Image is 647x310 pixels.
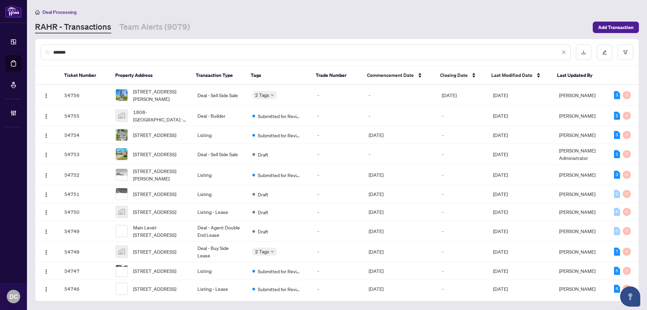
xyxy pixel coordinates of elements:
[43,287,49,292] img: Logo
[554,242,609,262] td: [PERSON_NAME]
[493,249,508,255] span: [DATE]
[110,66,190,85] th: Property Address
[59,221,110,242] td: 54749
[59,185,110,203] td: 54751
[41,149,52,160] button: Logo
[363,106,436,126] td: -
[312,221,363,242] td: -
[436,280,488,298] td: -
[363,221,436,242] td: [DATE]
[312,144,363,165] td: -
[59,280,110,298] td: 54746
[116,283,127,294] img: thumbnail-img
[41,246,52,257] button: Logo
[258,267,302,275] span: Submitted for Review
[363,280,436,298] td: [DATE]
[363,242,436,262] td: [DATE]
[35,21,111,33] a: RAHR - Transactions
[133,267,176,275] span: [STREET_ADDRESS]
[623,267,631,275] div: 0
[614,150,620,158] div: 1
[258,285,302,293] span: Submitted for Review
[576,45,591,60] button: download
[41,130,52,140] button: Logo
[192,106,247,126] td: Deal - Builder
[43,93,49,98] img: Logo
[491,72,532,79] span: Last Modified Date
[133,224,187,238] span: Main Level-[STREET_ADDRESS]
[554,203,609,221] td: [PERSON_NAME]
[363,262,436,280] td: [DATE]
[623,171,631,179] div: 0
[43,229,49,234] img: Logo
[363,203,436,221] td: [DATE]
[271,93,274,97] span: down
[133,208,176,216] span: [STREET_ADDRESS]
[554,144,609,165] td: [PERSON_NAME] Administrator
[116,89,127,101] img: thumbnail-img
[623,208,631,216] div: 0
[35,10,40,15] span: home
[192,242,247,262] td: Deal - Buy Side Lease
[614,267,620,275] div: 5
[41,189,52,199] button: Logo
[312,185,363,203] td: -
[116,265,127,277] img: thumbnail-img
[116,169,127,180] img: thumbnail-img
[43,173,49,178] img: Logo
[192,203,247,221] td: Listing - Lease
[367,72,414,79] span: Commencement Date
[43,114,49,119] img: Logo
[593,22,639,33] button: Add Transaction
[312,85,363,106] td: -
[554,280,609,298] td: [PERSON_NAME]
[116,246,127,257] img: thumbnail-img
[59,126,110,144] td: 54754
[623,285,631,293] div: 0
[554,85,609,106] td: [PERSON_NAME]
[258,132,302,139] span: Submitted for Review
[554,221,609,242] td: [PERSON_NAME]
[440,72,468,79] span: Closing Date
[614,190,620,198] div: 0
[41,169,52,180] button: Logo
[59,85,110,106] td: 54756
[363,144,436,165] td: -
[623,131,631,139] div: 0
[41,226,52,236] button: Logo
[41,90,52,101] button: Logo
[362,66,435,85] th: Commencement Date
[192,221,247,242] td: Deal - Agent Double End Lease
[192,126,247,144] td: Listing
[271,250,274,253] span: down
[493,172,508,178] span: [DATE]
[116,188,127,200] img: thumbnail-img
[312,126,363,144] td: -
[59,144,110,165] td: 54753
[116,148,127,160] img: thumbnail-img
[436,165,488,185] td: -
[363,126,436,144] td: [DATE]
[133,190,176,198] span: [STREET_ADDRESS]
[554,165,609,185] td: [PERSON_NAME]
[602,50,607,55] span: edit
[133,131,176,139] span: [STREET_ADDRESS]
[598,22,634,33] span: Add Transaction
[623,248,631,256] div: 0
[493,151,508,157] span: [DATE]
[258,151,268,158] span: Draft
[493,228,508,234] span: [DATE]
[255,248,269,255] span: 2 Tags
[597,45,612,60] button: edit
[192,165,247,185] td: Listing
[486,66,552,85] th: Last Modified Date
[620,286,640,307] button: Open asap
[623,227,631,235] div: 0
[116,225,127,237] img: thumbnail-img
[255,91,269,99] span: 2 Tags
[436,221,488,242] td: -
[59,66,110,85] th: Ticket Number
[42,9,76,15] span: Deal Processing
[258,228,268,235] span: Draft
[312,106,363,126] td: -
